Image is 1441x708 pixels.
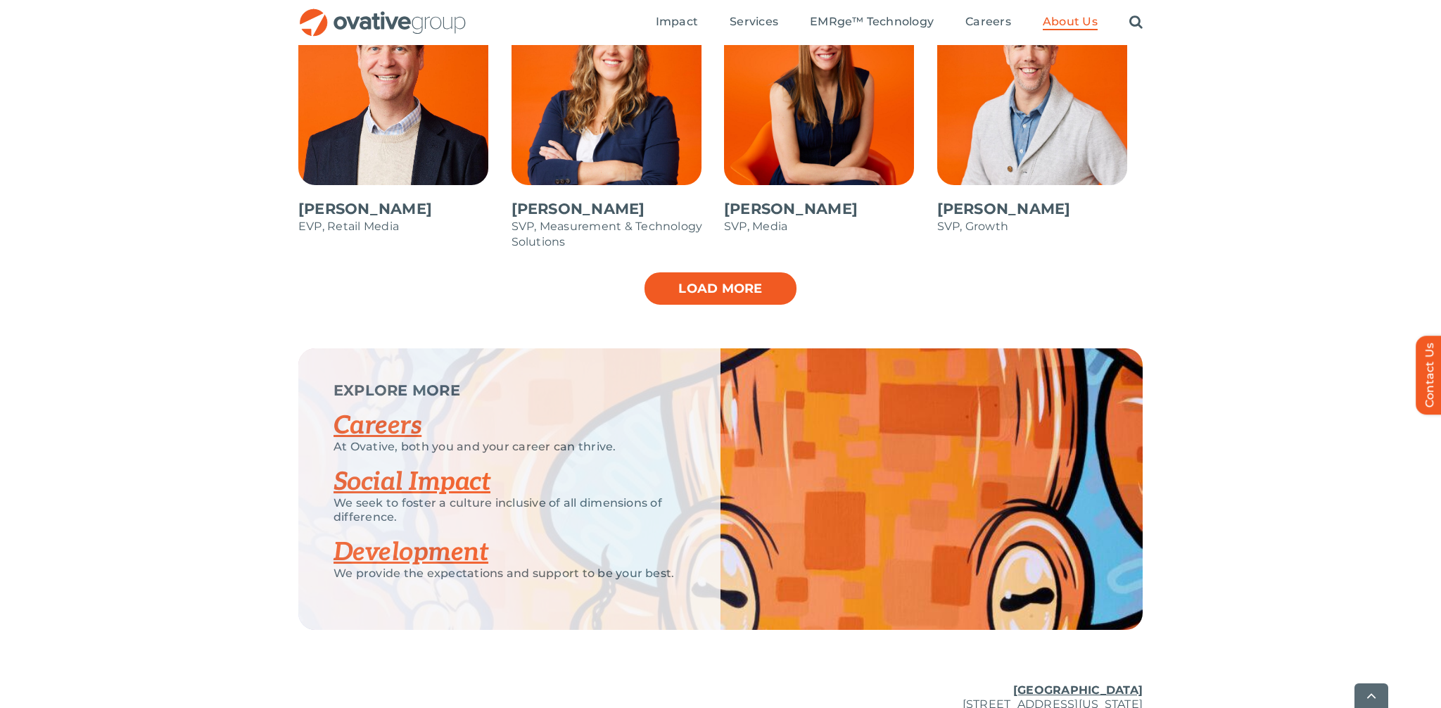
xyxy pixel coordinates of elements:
a: OG_Full_horizontal_RGB [298,7,467,20]
a: EMRge™ Technology [810,15,934,30]
span: About Us [1043,15,1098,29]
a: Search [1129,15,1143,30]
a: Development [334,537,488,568]
a: Social Impact [334,467,490,498]
span: Impact [656,15,698,29]
a: About Us [1043,15,1098,30]
a: Load more [643,271,798,306]
span: Services [730,15,778,29]
u: [GEOGRAPHIC_DATA] [1013,683,1143,697]
span: Careers [965,15,1011,29]
a: Careers [334,410,421,441]
p: We seek to foster a culture inclusive of all dimensions of difference. [334,496,685,524]
p: We provide the expectations and support to be your best. [334,567,685,581]
p: EXPLORE MORE [334,384,685,398]
p: At Ovative, both you and your career can thrive. [334,440,685,454]
a: Careers [965,15,1011,30]
a: Services [730,15,778,30]
a: Impact [656,15,698,30]
span: EMRge™ Technology [810,15,934,29]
